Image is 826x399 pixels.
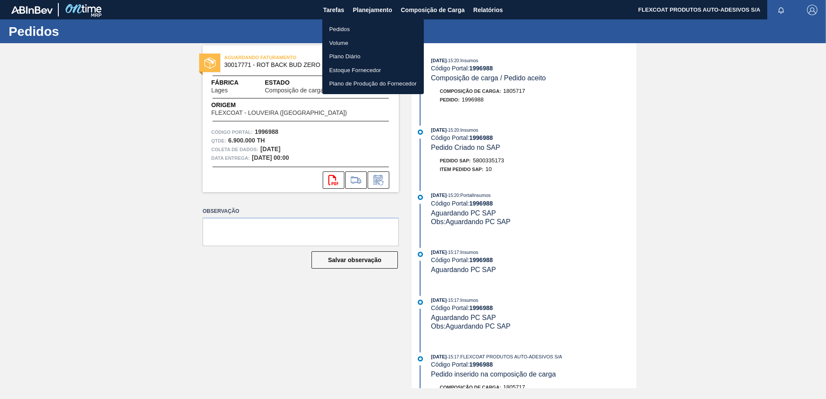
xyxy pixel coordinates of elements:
a: Estoque Fornecedor [322,63,424,77]
a: Volume [322,36,424,50]
a: Plano Diário [322,50,424,63]
a: Plano de Produção do Fornecedor [322,77,424,91]
a: Pedidos [322,22,424,36]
